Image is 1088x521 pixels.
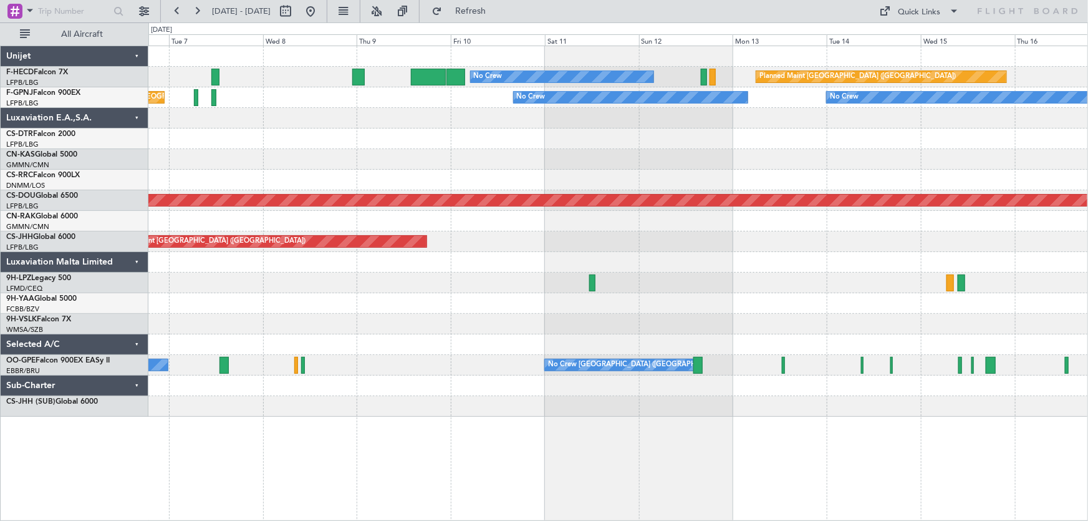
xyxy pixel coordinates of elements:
[6,151,77,158] a: CN-KASGlobal 5000
[6,222,49,231] a: GMMN/CMN
[898,6,941,19] div: Quick Links
[6,69,68,76] a: F-HECDFalcon 7X
[6,130,33,138] span: CS-DTR
[545,34,639,46] div: Sat 11
[6,357,36,364] span: OO-GPE
[6,213,36,220] span: CN-RAK
[639,34,733,46] div: Sun 12
[6,202,39,211] a: LFPB/LBG
[6,316,37,323] span: 9H-VSLK
[827,34,921,46] div: Tue 14
[6,99,39,108] a: LFPB/LBG
[6,69,34,76] span: F-HECD
[445,7,497,16] span: Refresh
[830,88,859,107] div: No Crew
[6,398,55,406] span: CS-JHH (SUB)
[6,275,31,282] span: 9H-LPZ
[733,34,827,46] div: Mon 13
[517,88,546,107] div: No Crew
[759,67,956,86] div: Planned Maint [GEOGRAPHIC_DATA] ([GEOGRAPHIC_DATA])
[6,89,33,97] span: F-GPNJ
[212,6,271,17] span: [DATE] - [DATE]
[14,24,135,44] button: All Aircraft
[921,34,1015,46] div: Wed 15
[426,1,501,21] button: Refresh
[548,356,757,374] div: No Crew [GEOGRAPHIC_DATA] ([GEOGRAPHIC_DATA] National)
[357,34,451,46] div: Thu 9
[263,34,357,46] div: Wed 8
[6,213,78,220] a: CN-RAKGlobal 6000
[474,67,503,86] div: No Crew
[6,295,34,303] span: 9H-YAA
[6,275,71,282] a: 9H-LPZLegacy 500
[6,192,78,200] a: CS-DOUGlobal 6500
[6,172,80,179] a: CS-RRCFalcon 900LX
[6,130,75,138] a: CS-DTRFalcon 2000
[6,295,77,303] a: 9H-YAAGlobal 5000
[6,366,40,376] a: EBBR/BRU
[6,78,39,87] a: LFPB/LBG
[6,181,45,190] a: DNMM/LOS
[38,2,110,21] input: Trip Number
[6,357,110,364] a: OO-GPEFalcon 900EX EASy II
[6,325,43,334] a: WMSA/SZB
[169,34,263,46] div: Tue 7
[874,1,966,21] button: Quick Links
[6,140,39,149] a: LFPB/LBG
[151,25,172,36] div: [DATE]
[6,233,33,241] span: CS-JHH
[6,151,35,158] span: CN-KAS
[6,233,75,241] a: CS-JHHGlobal 6000
[32,30,132,39] span: All Aircraft
[6,160,49,170] a: GMMN/CMN
[6,304,39,314] a: FCBB/BZV
[6,284,42,293] a: LFMD/CEQ
[451,34,545,46] div: Fri 10
[109,232,306,251] div: Planned Maint [GEOGRAPHIC_DATA] ([GEOGRAPHIC_DATA])
[6,316,71,323] a: 9H-VSLKFalcon 7X
[6,192,36,200] span: CS-DOU
[6,172,33,179] span: CS-RRC
[6,243,39,252] a: LFPB/LBG
[6,398,98,406] a: CS-JHH (SUB)Global 6000
[6,89,80,97] a: F-GPNJFalcon 900EX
